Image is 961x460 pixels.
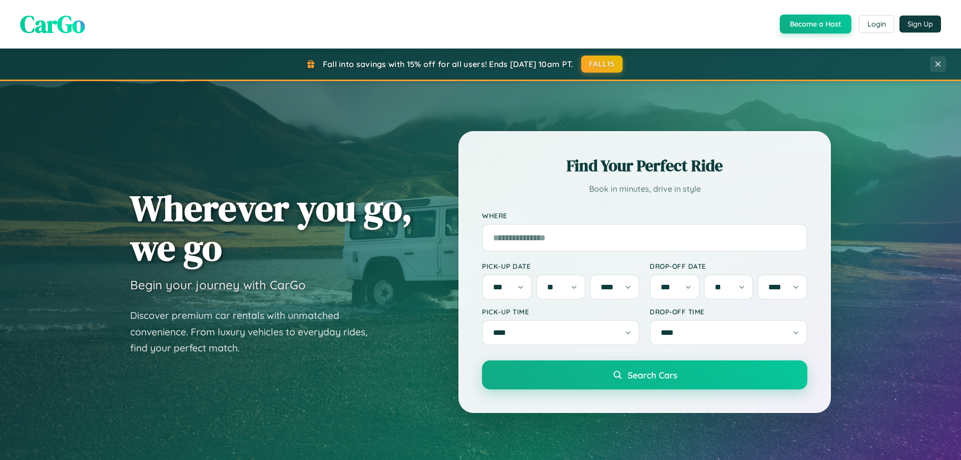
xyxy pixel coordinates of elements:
button: Become a Host [780,15,851,34]
button: FALL15 [581,56,623,73]
span: Search Cars [628,369,677,380]
p: Book in minutes, drive in style [482,182,807,196]
label: Pick-up Time [482,307,640,316]
p: Discover premium car rentals with unmatched convenience. From luxury vehicles to everyday rides, ... [130,307,380,356]
button: Search Cars [482,360,807,389]
span: Fall into savings with 15% off for all users! Ends [DATE] 10am PT. [323,59,574,69]
label: Pick-up Date [482,262,640,270]
button: Sign Up [899,16,941,33]
label: Drop-off Time [650,307,807,316]
label: Drop-off Date [650,262,807,270]
h1: Wherever you go, we go [130,188,412,267]
button: Login [859,15,894,33]
label: Where [482,211,807,220]
h2: Find Your Perfect Ride [482,155,807,177]
h3: Begin your journey with CarGo [130,277,306,292]
span: CarGo [20,8,85,41]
